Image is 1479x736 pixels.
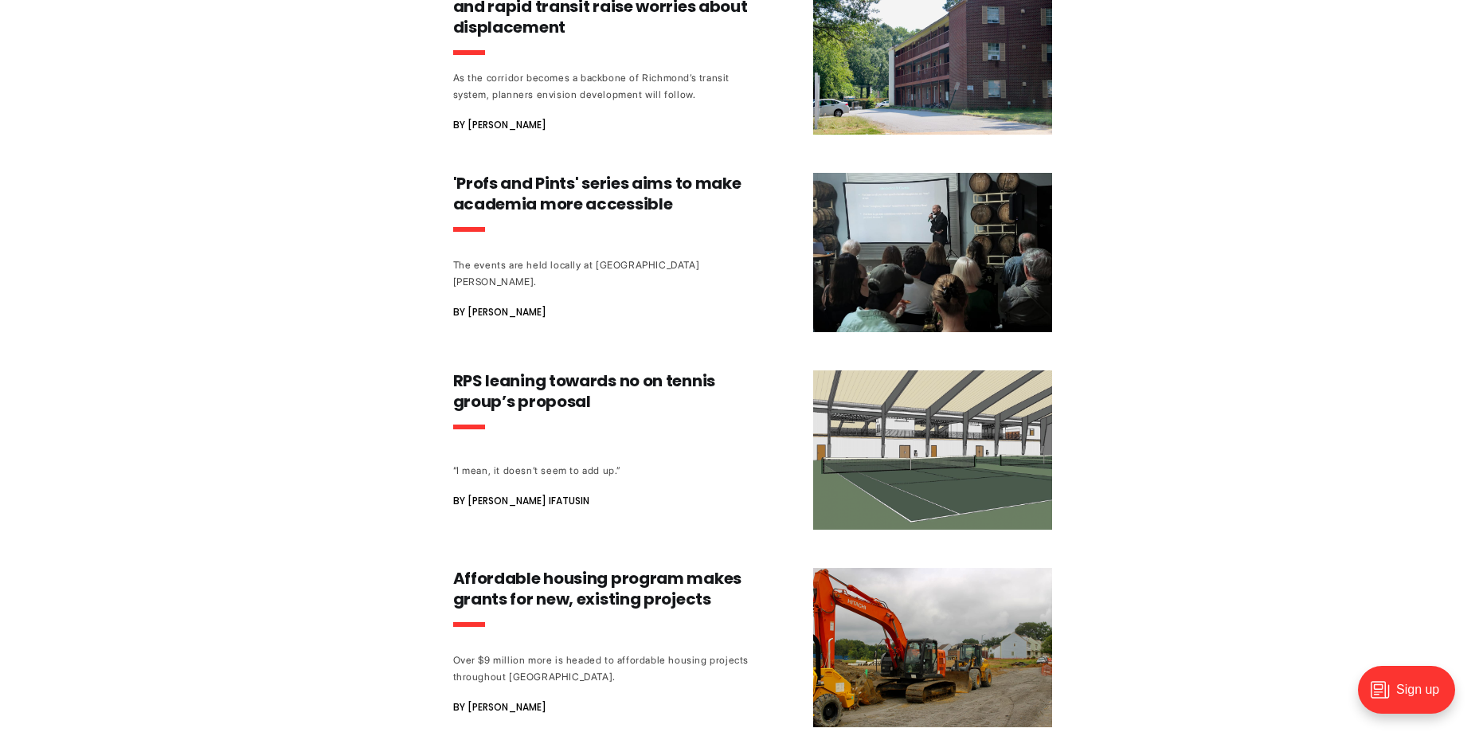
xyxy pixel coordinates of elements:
[453,698,546,717] span: By [PERSON_NAME]
[453,491,589,511] span: By [PERSON_NAME] Ifatusin
[453,115,546,135] span: By [PERSON_NAME]
[813,173,1052,332] img: 'Profs and Pints' series aims to make academia more accessible
[453,256,749,290] div: The events are held locally at [GEOGRAPHIC_DATA][PERSON_NAME].
[1344,658,1479,736] iframe: portal-trigger
[453,370,1052,530] a: RPS leaning towards no on tennis group’s proposal “I mean, it doesn’t seem to add up.” By [PERSON...
[813,568,1052,727] img: Affordable housing program makes grants for new, existing projects
[453,568,749,609] h3: Affordable housing program makes grants for new, existing projects
[453,173,1052,332] a: 'Profs and Pints' series aims to make academia more accessible The events are held locally at [GE...
[453,462,749,479] div: “I mean, it doesn’t seem to add up.”
[453,370,749,412] h3: RPS leaning towards no on tennis group’s proposal
[813,370,1052,530] img: RPS leaning towards no on tennis group’s proposal
[453,568,1052,727] a: Affordable housing program makes grants for new, existing projects Over $9 million more is headed...
[453,652,749,685] div: Over $9 million more is headed to affordable housing projects throughout [GEOGRAPHIC_DATA].
[453,303,546,322] span: By [PERSON_NAME]
[453,69,749,103] div: As the corridor becomes a backbone of Richmond’s transit system, planners envision development wi...
[453,173,749,214] h3: 'Profs and Pints' series aims to make academia more accessible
